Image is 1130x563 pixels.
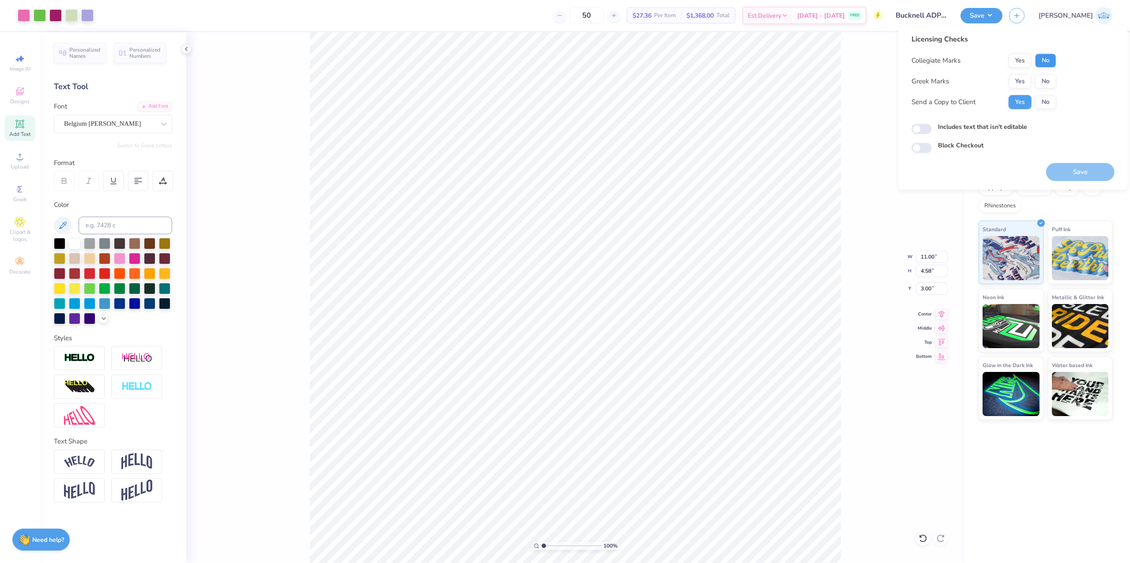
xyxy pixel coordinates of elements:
[10,98,30,105] span: Designs
[64,353,95,363] img: Stroke
[912,34,1056,45] div: Licensing Checks
[64,406,95,425] img: Free Distort
[1035,95,1056,109] button: No
[1009,53,1032,68] button: Yes
[1052,372,1109,416] img: Water based Ink
[54,200,172,210] div: Color
[11,163,29,170] span: Upload
[1039,7,1112,24] a: [PERSON_NAME]
[938,141,983,150] label: Block Checkout
[1052,236,1109,280] img: Puff Ink
[1052,225,1070,234] span: Puff Ink
[983,236,1040,280] img: Standard
[1095,7,1112,24] img: Josephine Amber Orros
[69,47,101,59] span: Personalized Names
[10,65,30,72] span: Image AI
[1052,293,1104,302] span: Metallic & Glitter Ink
[121,382,152,392] img: Negative Space
[889,7,954,24] input: Untitled Design
[121,353,152,364] img: Shadow
[1052,304,1109,348] img: Metallic & Glitter Ink
[54,81,172,93] div: Text Tool
[983,293,1004,302] span: Neon Ink
[983,360,1033,370] span: Glow in the Dark Ink
[79,217,172,234] input: e.g. 7428 c
[654,11,676,20] span: Per Item
[916,325,932,331] span: Middle
[912,56,960,66] div: Collegiate Marks
[960,8,1002,23] button: Save
[633,11,652,20] span: $27.36
[54,158,173,168] div: Format
[983,225,1006,234] span: Standard
[121,480,152,501] img: Rise
[686,11,714,20] span: $1,368.00
[9,131,30,138] span: Add Text
[54,333,172,343] div: Styles
[1009,74,1032,88] button: Yes
[979,199,1021,213] div: Rhinestones
[797,11,845,20] span: [DATE] - [DATE]
[121,453,152,470] img: Arch
[983,372,1040,416] img: Glow in the Dark Ink
[912,97,976,107] div: Send a Copy to Client
[1009,95,1032,109] button: Yes
[569,8,604,23] input: – –
[54,436,172,447] div: Text Shape
[137,101,172,112] div: Add Font
[1035,53,1056,68] button: No
[129,47,161,59] span: Personalized Numbers
[13,196,27,203] span: Greek
[9,268,30,275] span: Decorate
[64,380,95,394] img: 3d Illusion
[716,11,730,20] span: Total
[603,542,618,550] span: 100 %
[983,304,1040,348] img: Neon Ink
[32,536,64,544] strong: Need help?
[938,122,1027,131] label: Includes text that isn't editable
[850,12,859,19] span: FREE
[4,229,35,243] span: Clipart & logos
[1039,11,1093,21] span: [PERSON_NAME]
[748,11,781,20] span: Est. Delivery
[54,101,67,112] label: Font
[64,482,95,499] img: Flag
[64,456,95,468] img: Arc
[912,76,949,86] div: Greek Marks
[916,311,932,317] span: Center
[916,353,932,360] span: Bottom
[1035,74,1056,88] button: No
[117,142,172,149] button: Switch to Greek Letters
[1052,360,1092,370] span: Water based Ink
[916,339,932,345] span: Top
